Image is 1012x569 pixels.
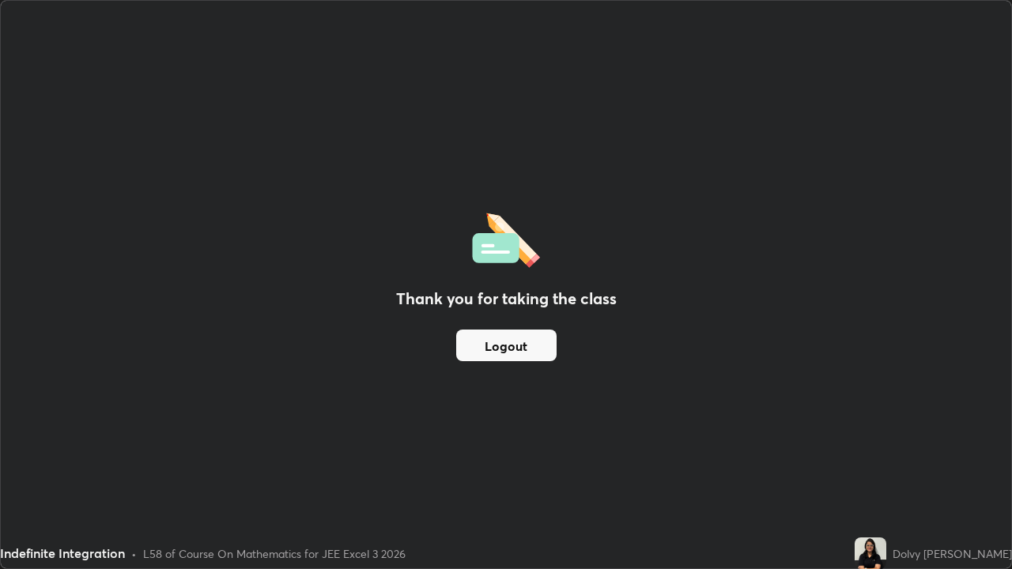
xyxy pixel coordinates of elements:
div: • [131,545,137,562]
h2: Thank you for taking the class [396,287,617,311]
button: Logout [456,330,557,361]
div: L58 of Course On Mathematics for JEE Excel 3 2026 [143,545,406,562]
img: offlineFeedback.1438e8b3.svg [472,208,540,268]
img: bf8ab39e99b34065beee410c96439b02.jpg [855,537,886,569]
div: Dolvy [PERSON_NAME] [893,545,1012,562]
